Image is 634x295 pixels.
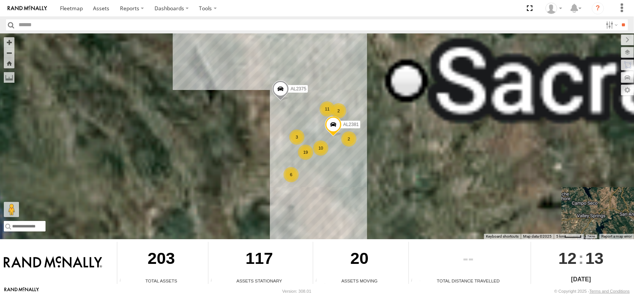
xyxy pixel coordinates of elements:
div: 203 [117,242,205,278]
button: Keyboard shortcuts [486,234,519,239]
div: © Copyright 2025 - [554,289,630,293]
div: 11 [320,101,335,117]
label: Search Filter Options [603,19,619,30]
div: 10 [313,140,328,156]
span: AL2375 [290,86,306,91]
div: 6 [284,167,299,182]
div: 3 [289,129,304,145]
div: Total distance travelled by all assets within specified date range and applied filters [409,278,420,284]
span: AL2381 [343,122,359,127]
div: Assets Stationary [208,278,310,284]
div: Total number of Enabled Assets [117,278,129,284]
label: Measure [4,72,14,83]
div: : [531,242,631,274]
span: 12 [558,242,577,274]
div: 2 [341,131,356,147]
div: 19 [298,145,313,160]
button: Drag Pegman onto the map to open Street View [4,202,19,217]
span: 5 km [556,234,565,238]
img: rand-logo.svg [8,6,47,11]
div: [DATE] [531,275,631,284]
span: 13 [585,242,604,274]
a: Report a map error [601,234,632,238]
div: Dennis Braga [543,3,565,14]
a: Terms (opens in new tab) [588,235,596,238]
div: 117 [208,242,310,278]
label: Map Settings [621,85,634,95]
div: Total Assets [117,278,205,284]
div: Total number of assets current stationary. [208,278,220,284]
button: Zoom out [4,47,14,58]
img: Rand McNally [4,256,102,269]
button: Zoom Home [4,58,14,68]
button: Map Scale: 5 km per 41 pixels [554,234,584,239]
div: Version: 308.01 [282,289,311,293]
div: Assets Moving [313,278,405,284]
span: Map data ©2025 [523,234,552,238]
div: 20 [313,242,405,278]
div: 2 [331,103,346,118]
a: Terms and Conditions [590,289,630,293]
div: Total Distance Travelled [409,278,528,284]
a: Visit our Website [4,287,39,295]
button: Zoom in [4,37,14,47]
div: Total number of assets current in transit. [313,278,325,284]
i: ? [592,2,604,14]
